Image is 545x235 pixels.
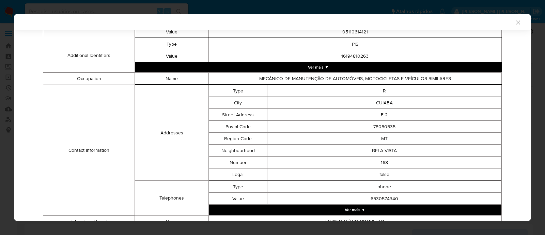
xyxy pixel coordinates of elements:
[43,73,135,85] td: Occupation
[209,181,267,193] td: Type
[267,97,501,109] td: CUIABA
[267,157,501,168] td: 168
[515,19,521,25] button: Fechar a janela
[135,38,208,50] td: Type
[267,121,501,133] td: 78050535
[208,38,502,50] td: PIS
[209,85,267,97] td: Type
[135,216,208,227] td: Name
[135,73,208,85] td: Name
[209,97,267,109] td: City
[135,85,208,181] td: Addresses
[14,14,531,221] div: closure-recommendation-modal
[43,216,135,228] td: Educational Level
[208,73,502,85] td: MECÂNICO DE MANUTENÇÃO DE AUTOMÓVEIS, MOTOCICLETAS E VEÍCULOS SIMILARES
[267,168,501,180] td: false
[209,133,267,145] td: Region Code
[209,121,267,133] td: Postal Code
[43,38,135,73] td: Additional Identifiers
[209,145,267,157] td: Neighbourhood
[209,168,267,180] td: Legal
[267,181,501,193] td: phone
[208,50,502,62] td: 16194810263
[209,157,267,168] td: Number
[135,50,208,62] td: Value
[209,109,267,121] td: Street Address
[135,181,208,215] td: Telephones
[267,193,501,205] td: 6530574340
[267,145,501,157] td: BELA VISTA
[208,26,502,38] td: 05110614121
[208,216,502,227] td: ENSINO MÉDIO COMPLETO
[267,109,501,121] td: F 2
[267,133,501,145] td: MT
[267,85,501,97] td: R
[209,205,502,215] button: Expand array
[135,62,502,72] button: Expand array
[209,193,267,205] td: Value
[135,26,208,38] td: Value
[43,85,135,216] td: Contact Information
